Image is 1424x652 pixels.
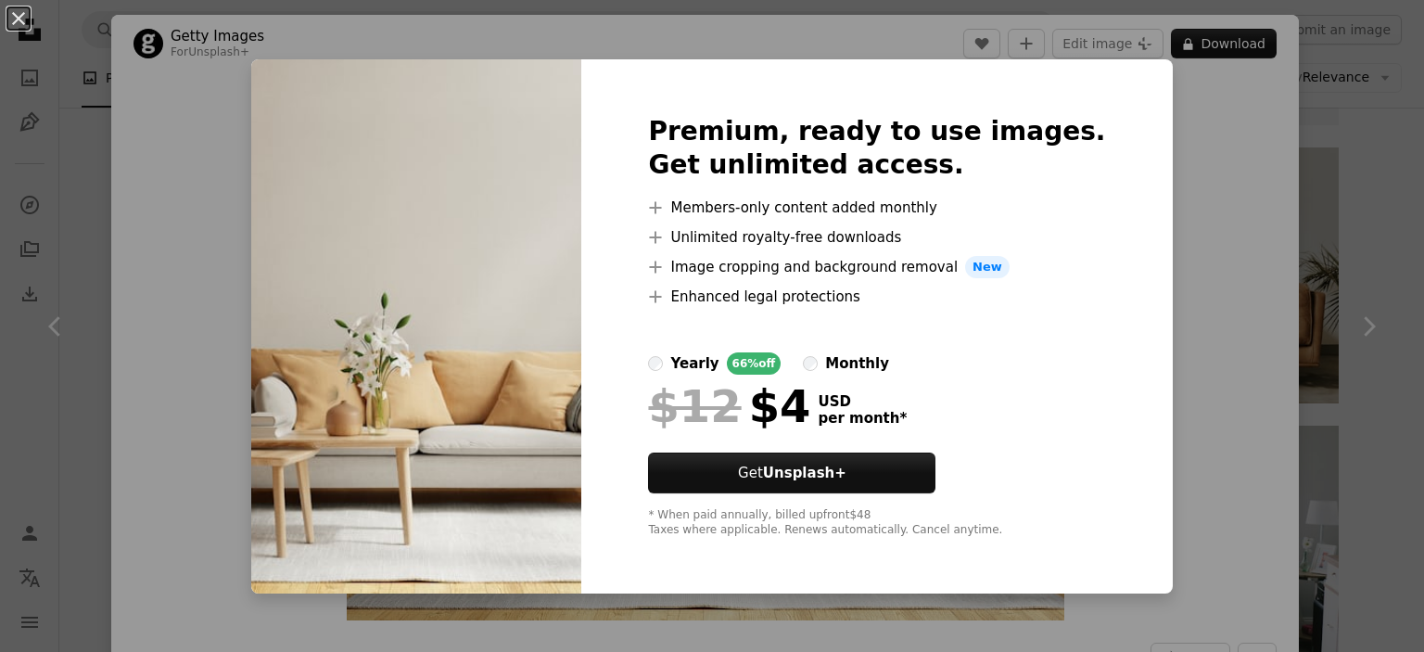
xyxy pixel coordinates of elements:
div: monthly [825,352,889,375]
img: premium_photo-1661780295073-98db12600af0 [251,59,581,594]
button: GetUnsplash+ [648,453,935,493]
input: monthly [803,356,818,371]
span: New [965,256,1010,278]
li: Unlimited royalty-free downloads [648,226,1105,249]
div: $4 [648,382,810,430]
span: $12 [648,382,741,430]
div: * When paid annually, billed upfront $48 Taxes where applicable. Renews automatically. Cancel any... [648,508,1105,538]
li: Enhanced legal protections [648,286,1105,308]
div: yearly [670,352,718,375]
h2: Premium, ready to use images. Get unlimited access. [648,115,1105,182]
span: USD [818,393,907,410]
strong: Unsplash+ [763,465,846,481]
div: 66% off [727,352,782,375]
span: per month * [818,410,907,427]
li: Members-only content added monthly [648,197,1105,219]
input: yearly66%off [648,356,663,371]
li: Image cropping and background removal [648,256,1105,278]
